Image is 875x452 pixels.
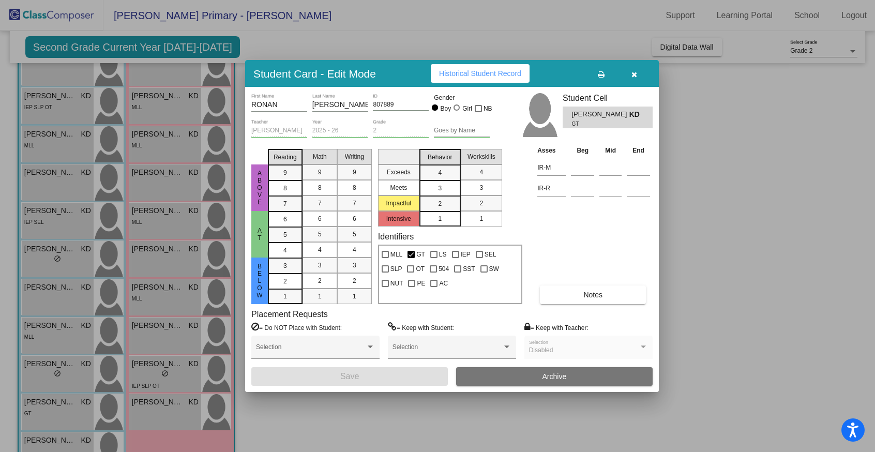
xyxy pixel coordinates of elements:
span: SW [489,263,499,275]
span: Historical Student Record [439,69,521,78]
span: 3 [318,261,322,270]
span: SST [463,263,475,275]
th: End [624,145,653,156]
span: OT [416,263,425,275]
span: 5 [318,230,322,239]
span: IEP [461,248,471,261]
span: GT [571,120,622,128]
span: 8 [353,183,356,192]
span: 2 [353,276,356,285]
span: 4 [479,168,483,177]
span: At [255,227,264,242]
span: Workskills [467,152,495,161]
span: PE [417,277,425,290]
span: 8 [318,183,322,192]
th: Mid [597,145,624,156]
span: MLL [390,248,402,261]
span: 5 [283,230,287,239]
span: 6 [318,214,322,223]
span: Below [255,263,264,299]
span: 2 [318,276,322,285]
span: LS [439,248,447,261]
span: NUT [390,277,403,290]
span: 5 [353,230,356,239]
span: 1 [318,292,322,301]
span: 2 [479,199,483,208]
span: 7 [283,199,287,208]
span: GT [416,248,425,261]
input: teacher [251,127,307,134]
span: Behavior [428,153,452,162]
span: 7 [318,199,322,208]
input: year [312,127,368,134]
span: KD [629,109,644,120]
label: = Do NOT Place with Student: [251,322,342,333]
span: 7 [353,199,356,208]
span: 4 [353,245,356,254]
span: NB [484,102,492,115]
label: Identifiers [378,232,414,242]
input: assessment [537,180,566,196]
span: 9 [318,168,322,177]
input: Enter ID [373,101,429,109]
span: Reading [274,153,297,162]
th: Asses [535,145,568,156]
span: Archive [542,372,567,381]
span: 3 [438,184,442,193]
span: 2 [283,277,287,286]
span: 3 [283,261,287,270]
span: 9 [283,168,287,177]
span: 1 [353,292,356,301]
span: 8 [283,184,287,193]
span: 9 [353,168,356,177]
h3: Student Card - Edit Mode [253,67,376,80]
span: SLP [390,263,402,275]
span: Disabled [529,346,553,354]
span: 1 [438,214,442,223]
span: SEL [485,248,496,261]
span: Save [340,372,359,381]
div: Girl [462,104,472,113]
span: 6 [283,215,287,224]
button: Notes [540,285,646,304]
label: = Keep with Teacher: [524,322,589,333]
span: 3 [353,261,356,270]
span: 6 [353,214,356,223]
span: 1 [479,214,483,223]
label: Placement Requests [251,309,328,319]
span: 504 [439,263,449,275]
span: Writing [345,152,364,161]
span: 2 [438,199,442,208]
span: Math [313,152,327,161]
th: Beg [568,145,597,156]
button: Archive [456,367,653,386]
label: = Keep with Student: [388,322,454,333]
span: 3 [479,183,483,192]
span: Notes [583,291,602,299]
span: 4 [318,245,322,254]
button: Historical Student Record [431,64,530,83]
span: 1 [283,292,287,301]
span: 4 [438,168,442,177]
span: AC [439,277,448,290]
button: Save [251,367,448,386]
div: Boy [440,104,451,113]
input: grade [373,127,429,134]
span: [PERSON_NAME] [571,109,629,120]
input: assessment [537,160,566,175]
h3: Student Cell [563,93,653,103]
mat-label: Gender [434,93,490,102]
input: goes by name [434,127,490,134]
span: Above [255,170,264,206]
span: 4 [283,246,287,255]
